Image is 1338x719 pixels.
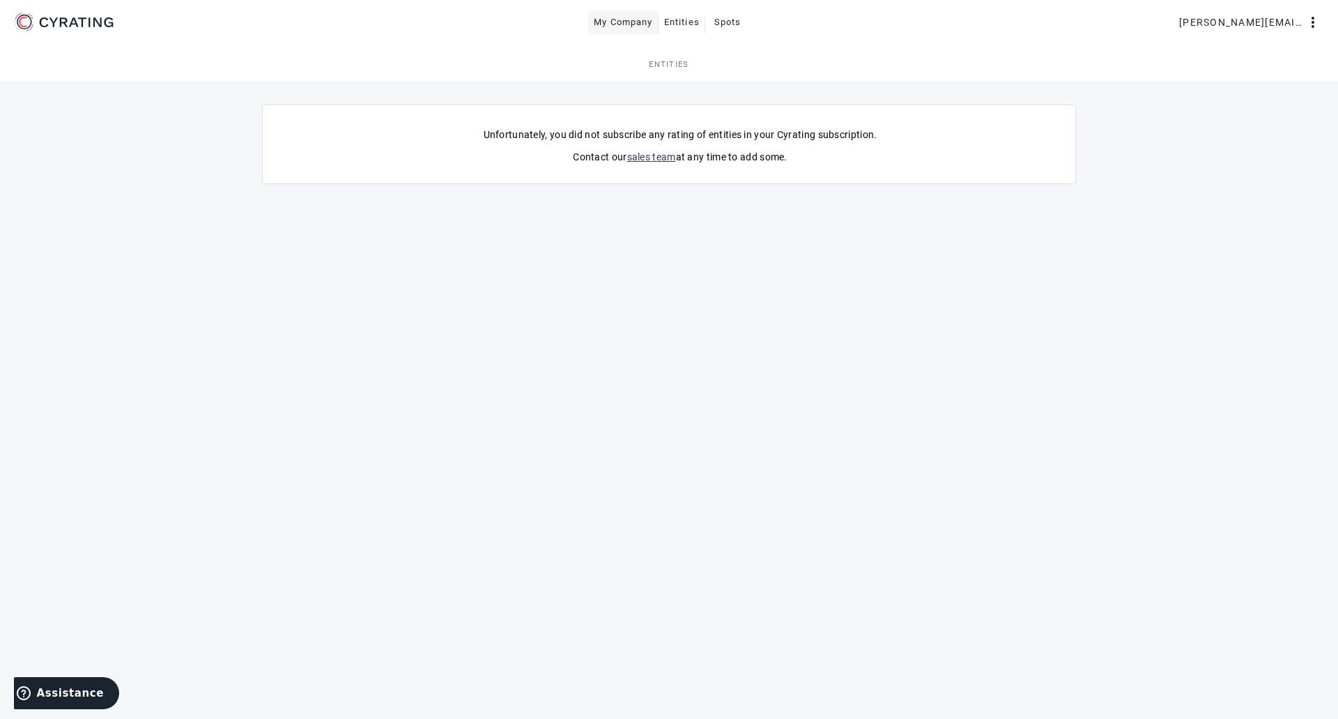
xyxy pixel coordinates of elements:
[705,10,750,35] button: Spots
[714,11,741,33] span: Spots
[664,11,700,33] span: Entities
[1305,14,1321,31] mat-icon: more_vert
[659,10,705,35] button: Entities
[594,11,653,33] span: My Company
[1179,11,1305,33] span: [PERSON_NAME][EMAIL_ADDRESS][PERSON_NAME][DOMAIN_NAME]
[588,10,659,35] button: My Company
[40,17,114,27] g: CYRATING
[627,151,676,162] a: sales team
[285,150,1075,164] p: Contact our at any time to add some.
[1174,10,1327,35] button: [PERSON_NAME][EMAIL_ADDRESS][PERSON_NAME][DOMAIN_NAME]
[649,61,689,68] span: Entities
[14,677,119,712] iframe: Ouvre un widget dans lequel vous pouvez trouver plus d’informations
[285,128,1075,142] p: Unfortunately, you did not subscribe any rating of entities in your Cyrating subscription.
